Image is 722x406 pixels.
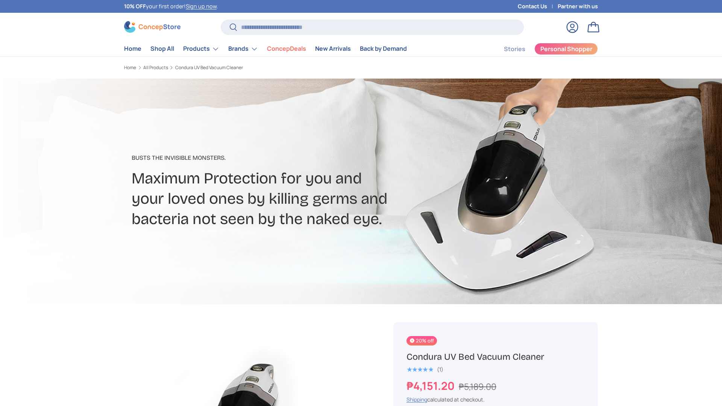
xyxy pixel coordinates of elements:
[558,2,598,11] a: Partner with us
[179,41,224,56] summary: Products
[143,65,168,70] a: All Products
[124,64,375,71] nav: Breadcrumbs
[132,168,420,229] h2: Maximum Protection for you and your loved ones by killing germs and bacteria not seen by the nake...
[518,2,558,11] a: Contact Us
[175,65,243,70] a: Condura UV Bed Vacuum Cleaner
[407,366,433,373] span: ★★★★★
[534,43,598,55] a: Personal Shopper
[437,367,443,372] div: (1)
[124,41,141,56] a: Home
[459,380,496,392] s: ₱5,189.00
[407,395,585,403] div: calculated at checkout.
[124,41,407,56] nav: Primary
[407,366,433,373] div: 5.0 out of 5.0 stars
[124,65,136,70] a: Home
[132,153,420,162] p: Busts The Invisible Monsters​.
[407,336,437,345] span: 20% off
[407,378,457,393] strong: ₱4,151.20
[360,41,407,56] a: Back by Demand
[224,41,262,56] summary: Brands
[407,365,443,373] a: 5.0 out of 5.0 stars (1)
[183,41,219,56] a: Products
[407,351,585,363] h1: Condura UV Bed Vacuum Cleaner
[486,41,598,56] nav: Secondary
[504,42,525,56] a: Stories
[150,41,174,56] a: Shop All
[124,3,146,10] strong: 10% OFF
[124,21,180,33] img: ConcepStore
[540,46,592,52] span: Personal Shopper
[267,41,306,56] a: ConcepDeals
[186,3,217,10] a: Sign up now
[407,396,427,403] a: Shipping
[228,41,258,56] a: Brands
[124,2,218,11] p: your first order! .
[315,41,351,56] a: New Arrivals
